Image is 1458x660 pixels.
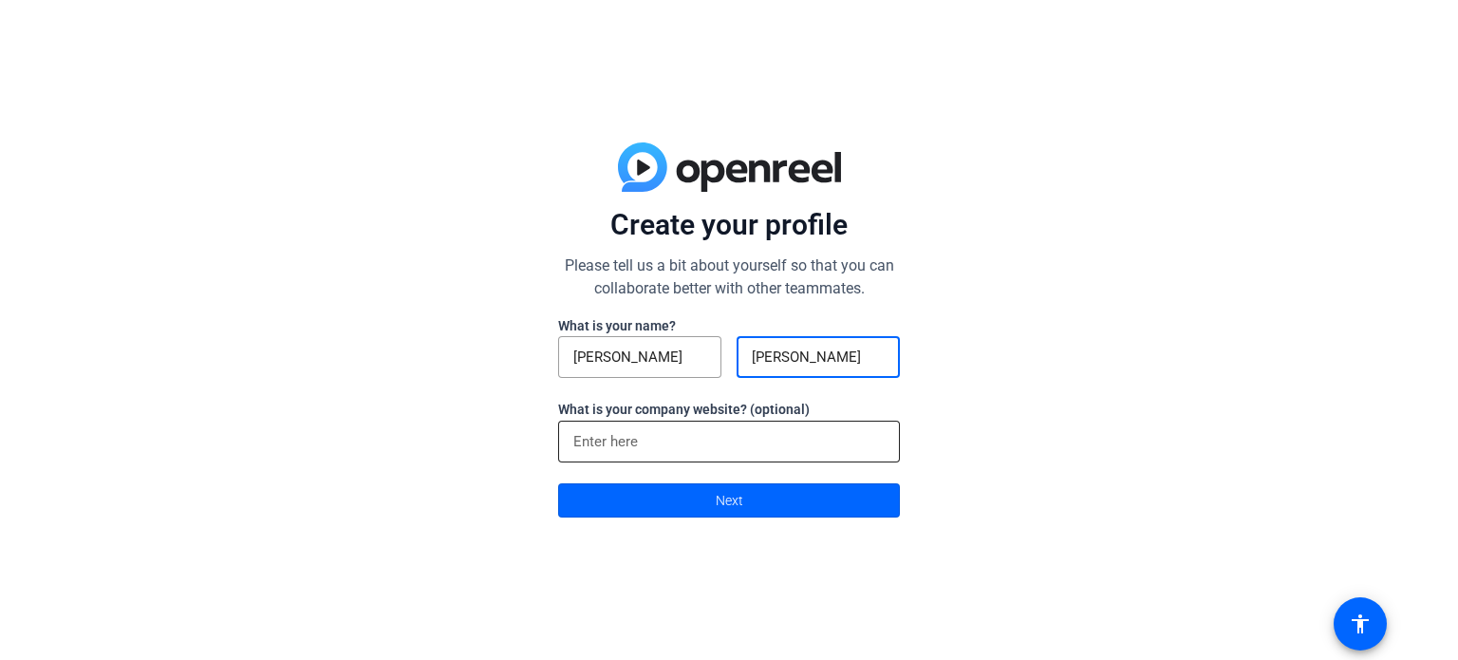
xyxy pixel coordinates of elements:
label: What is your company website? (optional) [558,402,810,417]
span: Next [716,482,743,519]
input: First Name [573,346,706,368]
p: Please tell us a bit about yourself so that you can collaborate better with other teammates. [558,255,900,300]
img: blue-gradient.svg [618,142,841,192]
input: Enter here [573,430,885,453]
input: Last Name [752,346,885,368]
label: What is your name? [558,318,676,333]
mat-icon: accessibility [1349,613,1372,635]
button: Next [558,483,900,518]
p: Create your profile [558,207,900,243]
